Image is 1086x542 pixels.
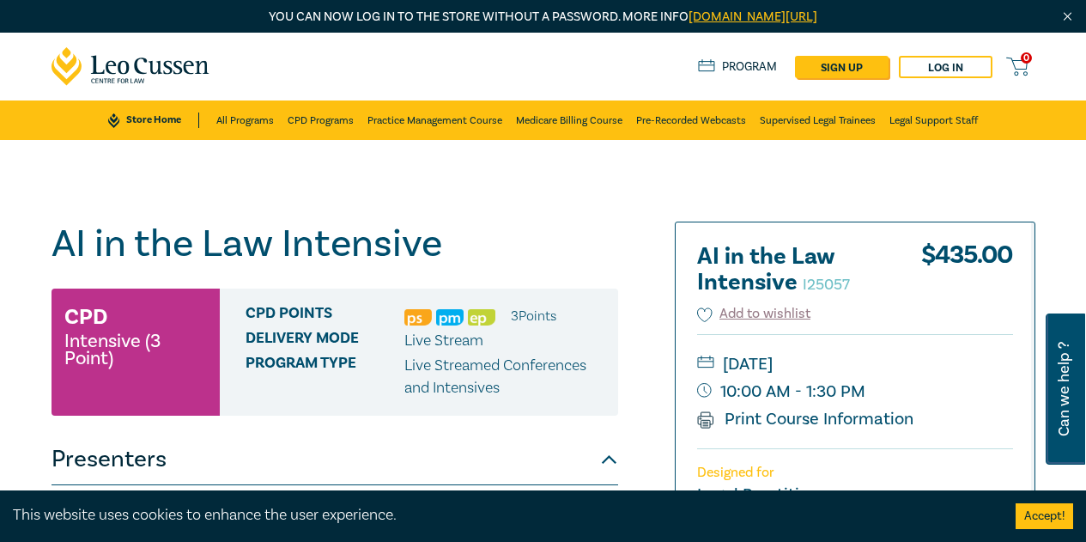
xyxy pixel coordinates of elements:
p: Designed for [697,465,1013,481]
img: Professional Skills [404,309,432,326]
small: Intensive (3 Point) [64,332,207,367]
a: Store Home [108,113,198,128]
span: Program type [246,355,404,399]
button: Presenters [52,434,618,485]
h2: AI in the Law Intensive [697,244,886,295]
span: Delivery Mode [246,330,404,352]
a: CPD Programs [288,100,354,140]
div: $ 435.00 [921,244,1013,304]
small: [DATE] [697,350,1013,378]
a: Pre-Recorded Webcasts [636,100,746,140]
a: Log in [899,56,992,78]
a: Practice Management Course [367,100,502,140]
a: Supervised Legal Trainees [760,100,876,140]
div: This website uses cookies to enhance the user experience. [13,504,990,527]
a: Medicare Billing Course [516,100,622,140]
a: All Programs [216,100,274,140]
span: Can we help ? [1056,324,1072,454]
img: Practice Management & Business Skills [436,309,464,326]
a: sign up [795,56,889,78]
img: Close [1060,9,1075,24]
span: 0 [1021,52,1032,64]
button: Accept cookies [1016,503,1073,529]
li: 3 Point s [511,305,556,327]
p: You can now log in to the store without a password. More info [52,8,1035,27]
small: Legal Practitioners [697,484,841,506]
a: [DOMAIN_NAME][URL] [689,9,817,25]
small: I25057 [803,275,850,295]
p: Live Streamed Conferences and Intensives [404,355,605,399]
a: Program [698,59,778,75]
small: 10:00 AM - 1:30 PM [697,378,1013,405]
h1: AI in the Law Intensive [52,222,618,266]
img: Ethics & Professional Responsibility [468,309,495,326]
span: Live Stream [404,331,483,350]
span: CPD Points [246,305,404,327]
a: Legal Support Staff [889,100,978,140]
a: Print Course Information [697,408,914,430]
button: Add to wishlist [697,304,811,324]
h3: CPD [64,301,107,332]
